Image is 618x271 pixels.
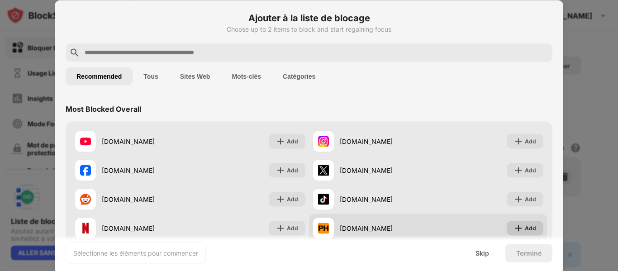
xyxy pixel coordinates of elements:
[340,137,428,146] div: [DOMAIN_NAME]
[318,194,329,204] img: favicons
[66,104,141,113] div: Most Blocked Overall
[221,67,272,85] button: Mots-clés
[340,166,428,175] div: [DOMAIN_NAME]
[102,137,190,146] div: [DOMAIN_NAME]
[272,67,326,85] button: Catégories
[525,223,536,233] div: Add
[80,136,91,147] img: favicons
[340,195,428,204] div: [DOMAIN_NAME]
[318,136,329,147] img: favicons
[80,194,91,204] img: favicons
[475,249,489,257] div: Skip
[66,11,552,24] h6: Ajouter à la liste de blocage
[80,165,91,176] img: favicons
[69,47,80,58] img: search.svg
[525,137,536,146] div: Add
[287,195,298,204] div: Add
[525,166,536,175] div: Add
[66,67,133,85] button: Recommended
[318,223,329,233] img: favicons
[102,223,190,233] div: [DOMAIN_NAME]
[66,25,552,33] div: Choose up to 2 items to block and start regaining focus
[318,165,329,176] img: favicons
[287,137,298,146] div: Add
[133,67,169,85] button: Tous
[287,166,298,175] div: Add
[525,195,536,204] div: Add
[516,249,542,257] div: Terminé
[102,195,190,204] div: [DOMAIN_NAME]
[102,166,190,175] div: [DOMAIN_NAME]
[340,223,428,233] div: [DOMAIN_NAME]
[287,223,298,233] div: Add
[169,67,221,85] button: Sites Web
[73,248,198,257] div: Sélectionne les éléments pour commencer
[80,223,91,233] img: favicons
